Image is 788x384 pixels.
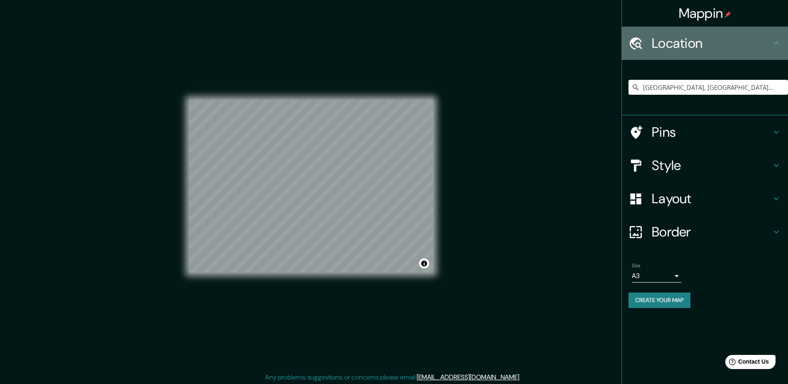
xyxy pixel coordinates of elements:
h4: Pins [652,124,771,140]
h4: Location [652,35,771,52]
div: A3 [632,269,682,283]
div: Layout [622,182,788,215]
h4: Style [652,157,771,174]
button: Toggle attribution [419,258,429,268]
img: pin-icon.png [724,11,731,18]
canvas: Map [189,100,433,273]
a: [EMAIL_ADDRESS][DOMAIN_NAME] [417,373,519,382]
div: Pins [622,116,788,149]
div: Location [622,27,788,60]
div: . [520,372,522,382]
div: . [522,372,523,382]
input: Pick your city or area [628,80,788,95]
p: Any problems, suggestions, or concerns please email . [265,372,520,382]
div: Style [622,149,788,182]
div: Border [622,215,788,249]
label: Size [632,262,641,269]
h4: Mappin [679,5,732,22]
button: Create your map [628,293,690,308]
h4: Border [652,224,771,240]
iframe: Help widget launcher [714,352,779,375]
h4: Layout [652,190,771,207]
